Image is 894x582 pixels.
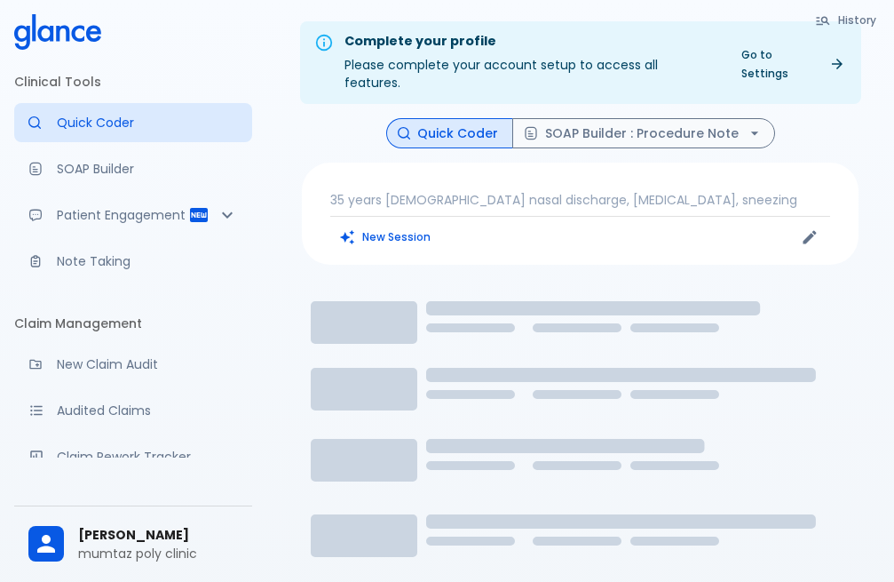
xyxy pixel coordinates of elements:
button: History [806,7,887,33]
p: Claim Rework Tracker [57,448,238,466]
p: mumtaz poly clinic [78,545,238,562]
a: Advanced note-taking [14,242,252,281]
p: Patient Engagement [57,206,188,224]
a: View audited claims [14,391,252,430]
a: Moramiz: Find ICD10AM codes instantly [14,103,252,142]
p: Audited Claims [57,402,238,419]
li: Claim Management [14,302,252,345]
button: Clears all inputs and results. [330,224,441,250]
button: SOAP Builder : Procedure Note [512,118,775,149]
span: [PERSON_NAME] [78,526,238,545]
p: Quick Coder [57,114,238,132]
a: Audit a new claim [14,345,252,384]
p: 35 years [DEMOGRAPHIC_DATA] nasal discharge, [MEDICAL_DATA], sneezing [330,191,830,209]
div: [PERSON_NAME]mumtaz poly clinic [14,514,252,575]
p: Note Taking [57,252,238,270]
div: Patient Reports & Referrals [14,195,252,235]
p: New Claim Audit [57,355,238,373]
li: Clinical Tools [14,60,252,103]
a: Monitor progress of claim corrections [14,437,252,476]
a: Go to Settings [731,42,854,86]
div: Complete your profile [344,32,716,52]
button: Quick Coder [386,118,513,149]
p: SOAP Builder [57,160,238,178]
button: Edit [796,224,823,251]
a: Docugen: Compose a clinical documentation in seconds [14,149,252,188]
div: Please complete your account setup to access all features. [344,27,716,99]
